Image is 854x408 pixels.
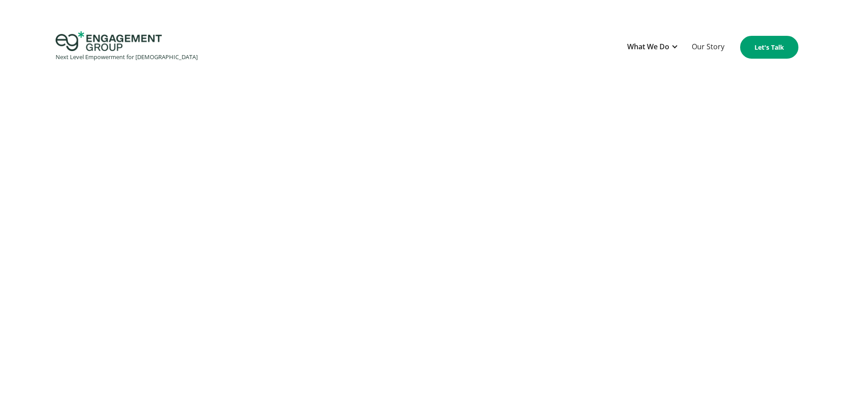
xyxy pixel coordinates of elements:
a: Our Story [687,36,729,58]
img: Engagement Group Logo Icon [56,31,162,51]
div: What We Do [627,41,669,53]
div: What We Do [623,36,683,58]
a: home [56,31,198,63]
a: Let's Talk [740,36,798,59]
div: Next Level Empowerment for [DEMOGRAPHIC_DATA] [56,51,198,63]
